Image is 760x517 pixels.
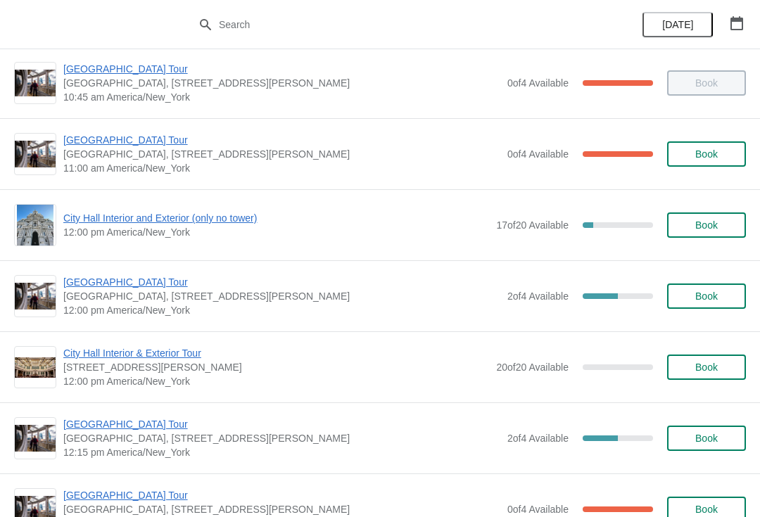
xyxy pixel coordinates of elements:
span: Book [695,362,718,373]
span: 10:45 am America/New_York [63,90,500,104]
span: [GEOGRAPHIC_DATA] Tour [63,488,500,502]
span: 0 of 4 Available [507,77,569,89]
span: [GEOGRAPHIC_DATA] Tour [63,133,500,147]
button: Book [667,426,746,451]
button: Book [667,355,746,380]
span: [STREET_ADDRESS][PERSON_NAME] [63,360,489,374]
span: 0 of 4 Available [507,148,569,160]
span: [GEOGRAPHIC_DATA] Tour [63,275,500,289]
img: City Hall Tower Tour | City Hall Visitor Center, 1400 John F Kennedy Boulevard Suite 121, Philade... [15,425,56,452]
span: [GEOGRAPHIC_DATA], [STREET_ADDRESS][PERSON_NAME] [63,289,500,303]
span: 12:00 pm America/New_York [63,374,489,388]
span: 2 of 4 Available [507,291,569,302]
span: 12:00 pm America/New_York [63,225,489,239]
img: City Hall Interior & Exterior Tour | 1400 John F Kennedy Boulevard, Suite 121, Philadelphia, PA, ... [15,357,56,378]
button: Book [667,283,746,309]
img: City Hall Interior and Exterior (only no tower) | | 12:00 pm America/New_York [17,205,54,245]
span: 11:00 am America/New_York [63,161,500,175]
span: Book [695,148,718,160]
span: Book [695,219,718,231]
span: [GEOGRAPHIC_DATA], [STREET_ADDRESS][PERSON_NAME] [63,147,500,161]
span: 17 of 20 Available [496,219,569,231]
span: 0 of 4 Available [507,504,569,515]
input: Search [218,12,570,37]
span: Book [695,504,718,515]
span: [DATE] [662,19,693,30]
span: Book [695,433,718,444]
img: City Hall Tower Tour | City Hall Visitor Center, 1400 John F Kennedy Boulevard Suite 121, Philade... [15,141,56,168]
span: 20 of 20 Available [496,362,569,373]
button: Book [667,141,746,167]
button: [DATE] [642,12,713,37]
span: [GEOGRAPHIC_DATA], [STREET_ADDRESS][PERSON_NAME] [63,431,500,445]
span: [GEOGRAPHIC_DATA], [STREET_ADDRESS][PERSON_NAME] [63,502,500,516]
span: 2 of 4 Available [507,433,569,444]
span: City Hall Interior and Exterior (only no tower) [63,211,489,225]
span: Book [695,291,718,302]
span: 12:15 pm America/New_York [63,445,500,459]
span: [GEOGRAPHIC_DATA], [STREET_ADDRESS][PERSON_NAME] [63,76,500,90]
button: Book [667,212,746,238]
img: City Hall Tower Tour | City Hall Visitor Center, 1400 John F Kennedy Boulevard Suite 121, Philade... [15,283,56,310]
span: 12:00 pm America/New_York [63,303,500,317]
img: City Hall Tower Tour | City Hall Visitor Center, 1400 John F Kennedy Boulevard Suite 121, Philade... [15,70,56,97]
span: [GEOGRAPHIC_DATA] Tour [63,417,500,431]
span: [GEOGRAPHIC_DATA] Tour [63,62,500,76]
span: City Hall Interior & Exterior Tour [63,346,489,360]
